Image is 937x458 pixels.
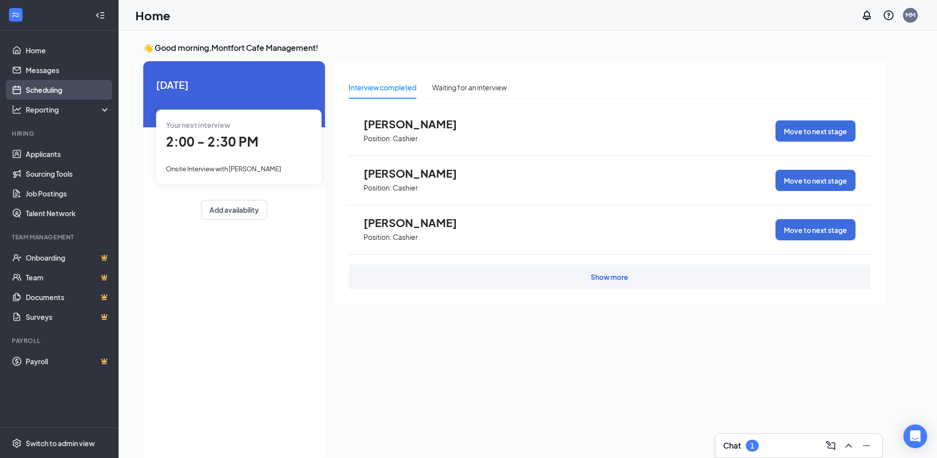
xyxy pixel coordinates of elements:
[903,424,927,448] div: Open Intercom Messenger
[12,438,22,448] svg: Settings
[858,438,874,454] button: Minimize
[26,144,110,164] a: Applicants
[364,216,472,229] span: [PERSON_NAME]
[843,440,855,452] svg: ChevronUp
[364,134,392,143] p: Position:
[393,183,418,192] p: Cashier
[26,203,110,223] a: Talent Network
[364,232,392,242] p: Position:
[750,442,754,450] div: 1
[26,267,110,287] a: TeamCrown
[135,7,170,24] h1: Home
[364,183,392,192] p: Position:
[26,287,110,307] a: DocumentsCrown
[723,440,741,451] h3: Chat
[393,232,418,242] p: Cashier
[26,438,95,448] div: Switch to admin view
[775,120,856,142] button: Move to next stage
[166,133,258,150] span: 2:00 - 2:30 PM
[26,184,110,203] a: Job Postings
[12,233,108,241] div: Team Management
[26,307,110,327] a: SurveysCrown
[432,82,507,93] div: Waiting for an interview
[883,9,895,21] svg: QuestionInfo
[860,440,872,452] svg: Minimize
[95,10,105,20] svg: Collapse
[861,9,873,21] svg: Notifications
[12,105,22,114] svg: Analysis
[905,11,915,19] div: MM
[26,80,110,100] a: Scheduling
[26,105,111,114] div: Reporting
[26,40,110,60] a: Home
[12,129,108,138] div: Hiring
[591,272,628,282] div: Show more
[26,248,110,267] a: OnboardingCrown
[143,42,886,53] h3: 👋 Good morning, Montfort Cafe Management !
[775,219,856,240] button: Move to next stage
[825,440,837,452] svg: ComposeMessage
[364,167,472,180] span: [PERSON_NAME]
[166,165,281,173] span: Onsite Interview with [PERSON_NAME]
[841,438,856,454] button: ChevronUp
[12,337,108,345] div: Payroll
[26,351,110,371] a: PayrollCrown
[26,60,110,80] a: Messages
[11,10,21,20] svg: WorkstreamLogo
[364,117,472,130] span: [PERSON_NAME]
[349,82,416,93] div: Interview completed
[156,77,312,92] span: [DATE]
[26,164,110,184] a: Sourcing Tools
[166,120,230,129] span: Your next interview
[775,170,856,191] button: Move to next stage
[823,438,839,454] button: ComposeMessage
[393,134,418,143] p: Cashier
[201,200,267,220] button: Add availability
